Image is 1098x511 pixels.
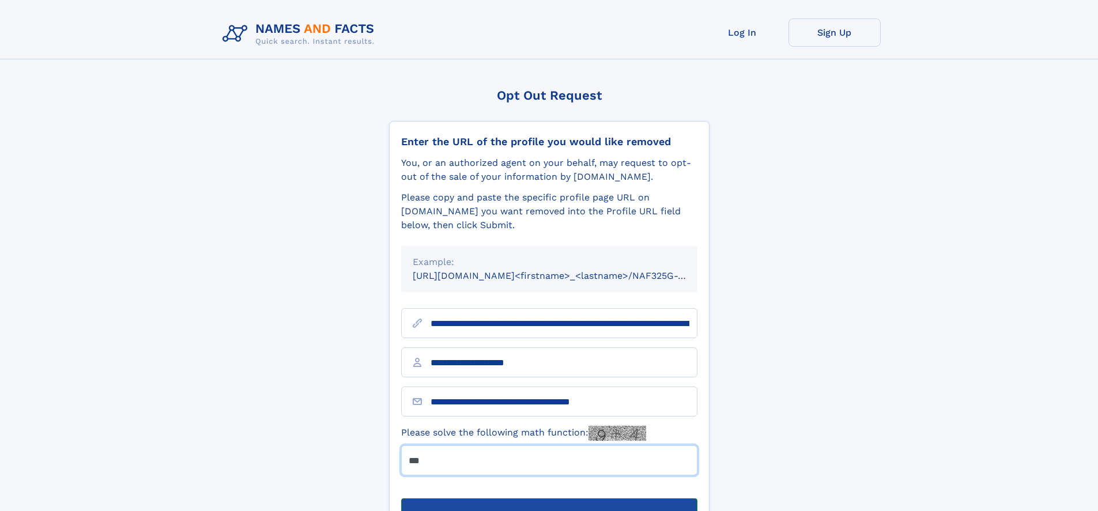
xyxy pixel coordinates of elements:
[218,18,384,50] img: Logo Names and Facts
[788,18,881,47] a: Sign Up
[401,426,646,441] label: Please solve the following math function:
[413,270,719,281] small: [URL][DOMAIN_NAME]<firstname>_<lastname>/NAF325G-xxxxxxxx
[401,135,697,148] div: Enter the URL of the profile you would like removed
[696,18,788,47] a: Log In
[389,88,710,103] div: Opt Out Request
[401,191,697,232] div: Please copy and paste the specific profile page URL on [DOMAIN_NAME] you want removed into the Pr...
[401,156,697,184] div: You, or an authorized agent on your behalf, may request to opt-out of the sale of your informatio...
[413,255,686,269] div: Example:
